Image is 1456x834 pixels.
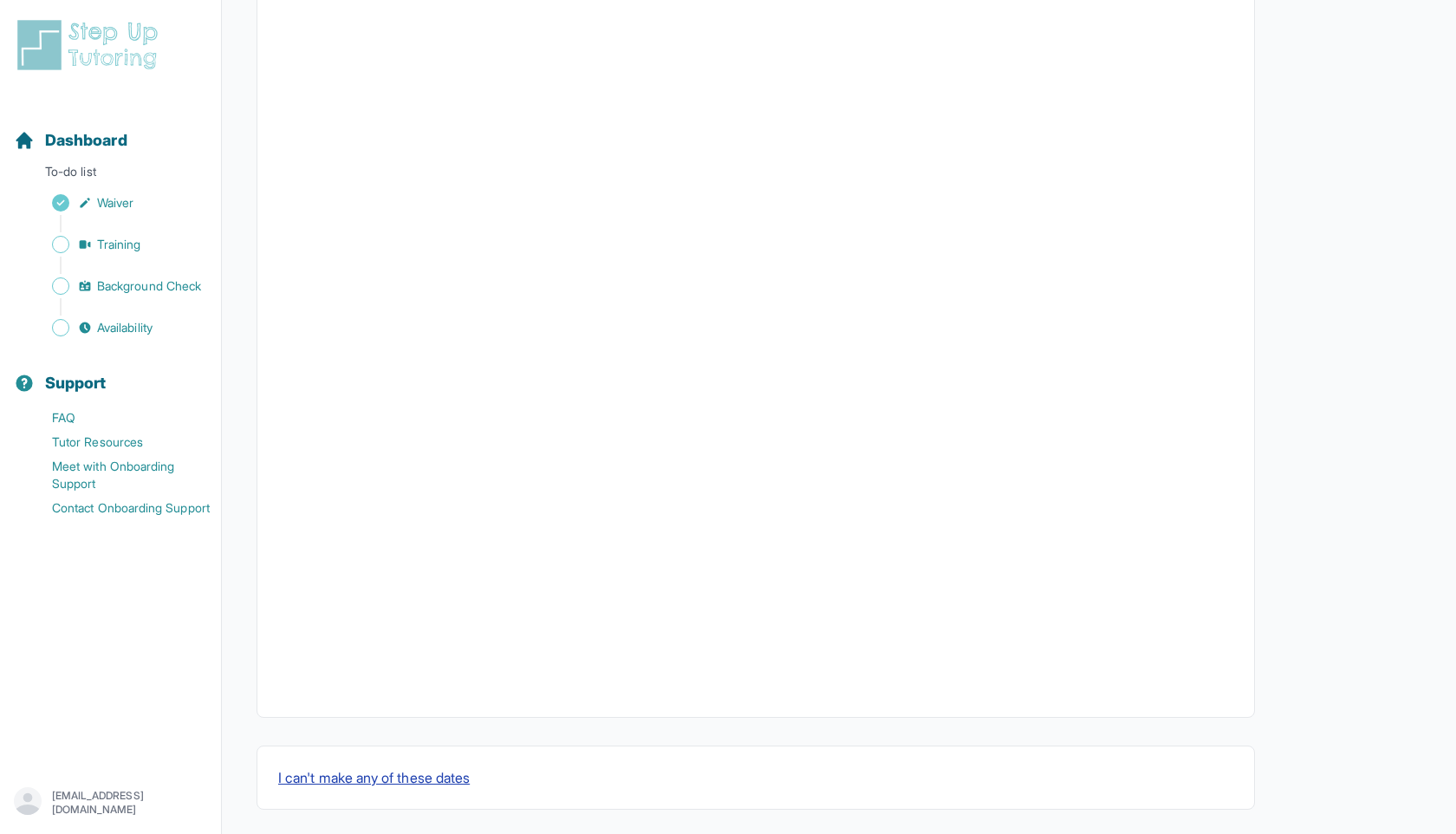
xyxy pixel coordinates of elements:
span: Background Check [97,277,201,295]
p: To-do list [7,163,214,187]
a: Waiver [14,191,221,215]
a: Dashboard [14,128,127,153]
a: Availability [14,316,221,340]
a: Training [14,232,221,257]
p: [EMAIL_ADDRESS][DOMAIN_NAME] [52,789,207,817]
button: Support [7,343,214,402]
a: Tutor Resources [14,430,221,454]
span: Dashboard [45,128,127,153]
button: I can't make any of these dates [278,767,470,788]
a: Background Check [14,274,221,298]
span: Training [97,236,141,253]
a: Meet with Onboarding Support [14,454,221,496]
button: Dashboard [7,101,214,160]
button: [EMAIL_ADDRESS][DOMAIN_NAME] [14,787,207,818]
span: Support [45,371,107,395]
span: Availability [97,319,153,336]
a: FAQ [14,406,221,430]
a: Contact Onboarding Support [14,496,221,520]
img: logo [14,17,168,73]
span: Waiver [97,194,133,212]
